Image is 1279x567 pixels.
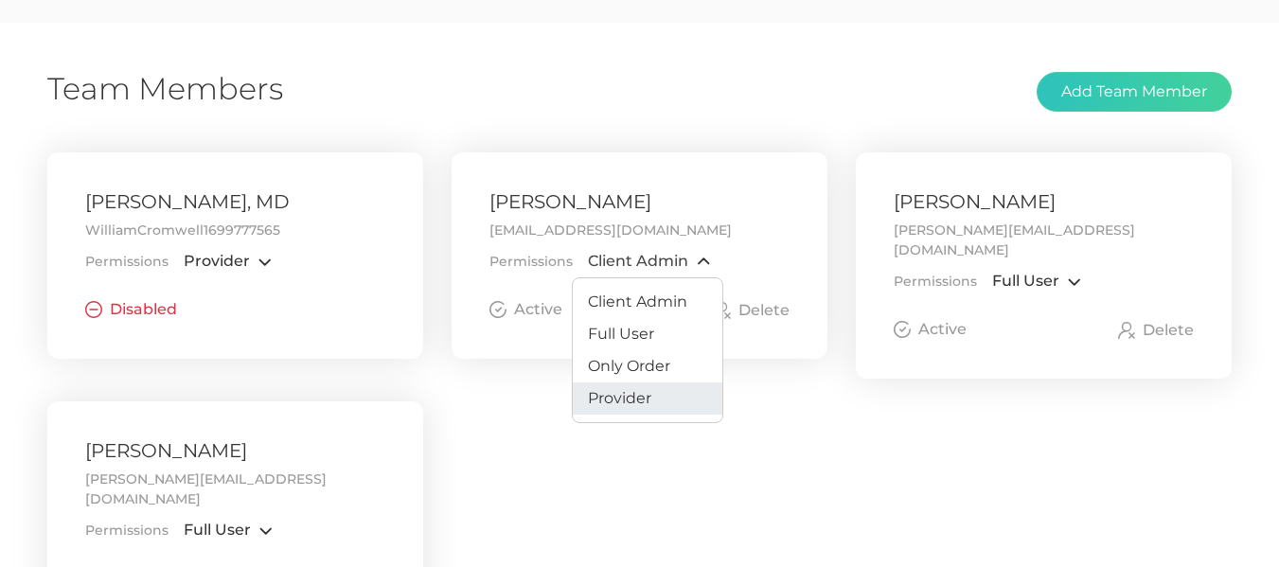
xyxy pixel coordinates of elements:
[1059,272,1060,291] input: Search for option
[588,389,651,407] span: Provider
[85,521,169,540] span: Permissions
[489,190,790,213] h4: [PERSON_NAME]
[184,521,251,540] span: Full User
[894,221,1194,260] div: [PERSON_NAME][EMAIL_ADDRESS][DOMAIN_NAME]
[85,439,385,462] h4: [PERSON_NAME]
[85,470,385,509] div: [PERSON_NAME][EMAIL_ADDRESS][DOMAIN_NAME]
[85,298,177,321] div: Disabled
[47,70,283,107] h1: Team Members
[184,252,272,271] div: Search for option
[489,298,562,321] div: Active
[588,252,688,271] span: Client Admin
[184,521,273,540] div: Search for option
[588,252,710,271] div: Search for option
[894,272,977,292] span: Permissions
[489,221,790,240] div: [EMAIL_ADDRESS][DOMAIN_NAME]
[588,325,654,343] span: Full User
[85,252,169,272] span: Permissions
[894,318,967,341] div: Active
[85,221,385,240] div: WilliamCromwell1699777565
[1118,321,1194,340] button: Delete
[489,252,573,272] span: Permissions
[894,190,1194,213] h4: [PERSON_NAME]
[184,252,250,271] span: Provider
[1037,72,1232,112] button: Add Team Member
[714,301,790,320] button: Delete
[251,521,252,540] input: Search for option
[688,252,689,271] input: Search for option
[992,272,1059,291] span: Full User
[588,292,687,310] span: Client Admin
[992,272,1081,291] div: Search for option
[588,357,670,375] span: Only Order
[250,252,251,271] input: Search for option
[85,190,385,213] h4: [PERSON_NAME], MD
